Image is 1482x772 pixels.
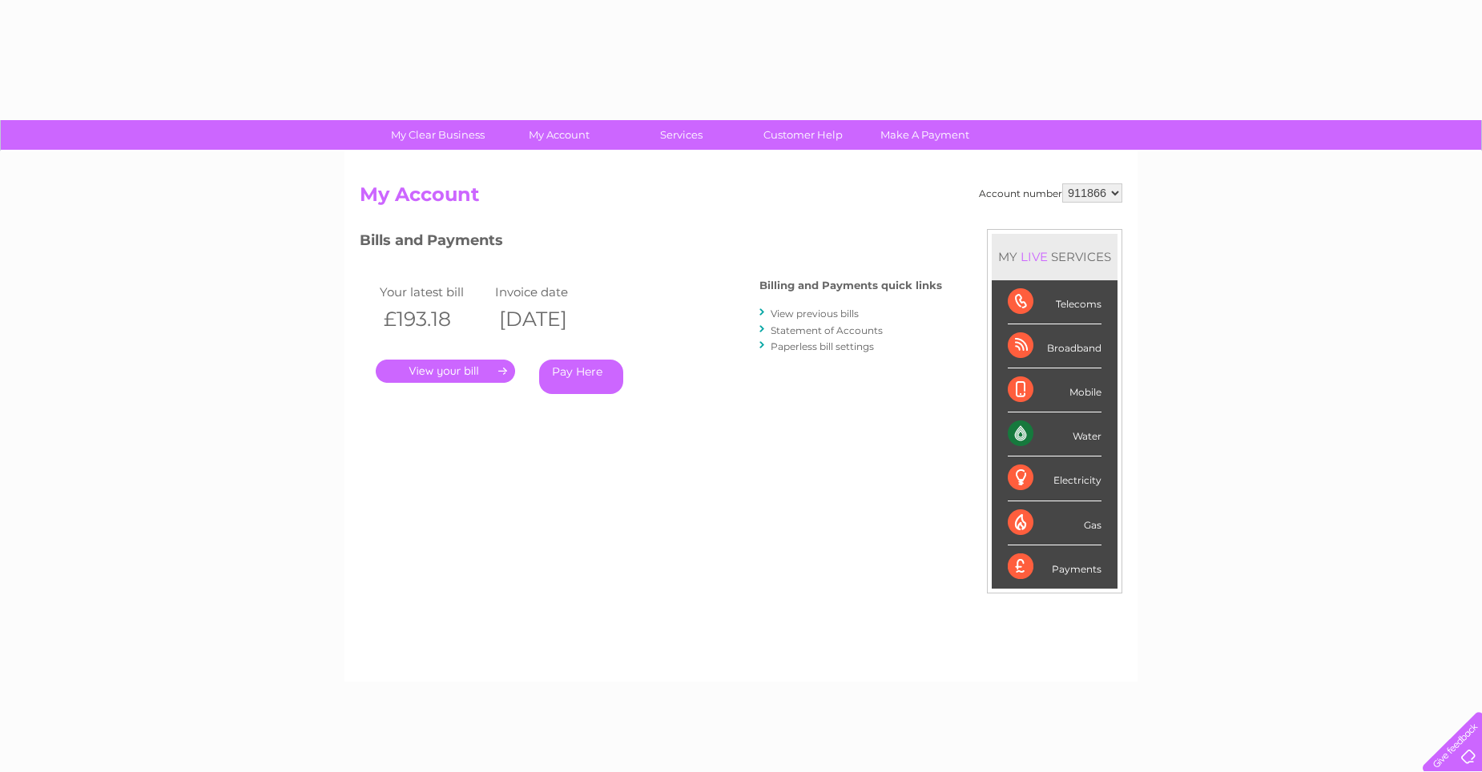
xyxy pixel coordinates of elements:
[759,279,942,292] h4: Billing and Payments quick links
[1008,280,1101,324] div: Telecoms
[1008,324,1101,368] div: Broadband
[539,360,623,394] a: Pay Here
[979,183,1122,203] div: Account number
[491,303,606,336] th: [DATE]
[737,120,869,150] a: Customer Help
[1008,412,1101,456] div: Water
[1008,368,1101,412] div: Mobile
[491,281,606,303] td: Invoice date
[1008,456,1101,501] div: Electricity
[771,308,859,320] a: View previous bills
[859,120,991,150] a: Make A Payment
[615,120,747,150] a: Services
[376,360,515,383] a: .
[771,324,883,336] a: Statement of Accounts
[360,183,1122,214] h2: My Account
[1008,545,1101,589] div: Payments
[992,234,1118,279] div: MY SERVICES
[360,229,942,257] h3: Bills and Payments
[1008,501,1101,545] div: Gas
[372,120,504,150] a: My Clear Business
[1017,249,1051,264] div: LIVE
[493,120,626,150] a: My Account
[376,303,491,336] th: £193.18
[771,340,874,352] a: Paperless bill settings
[376,281,491,303] td: Your latest bill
